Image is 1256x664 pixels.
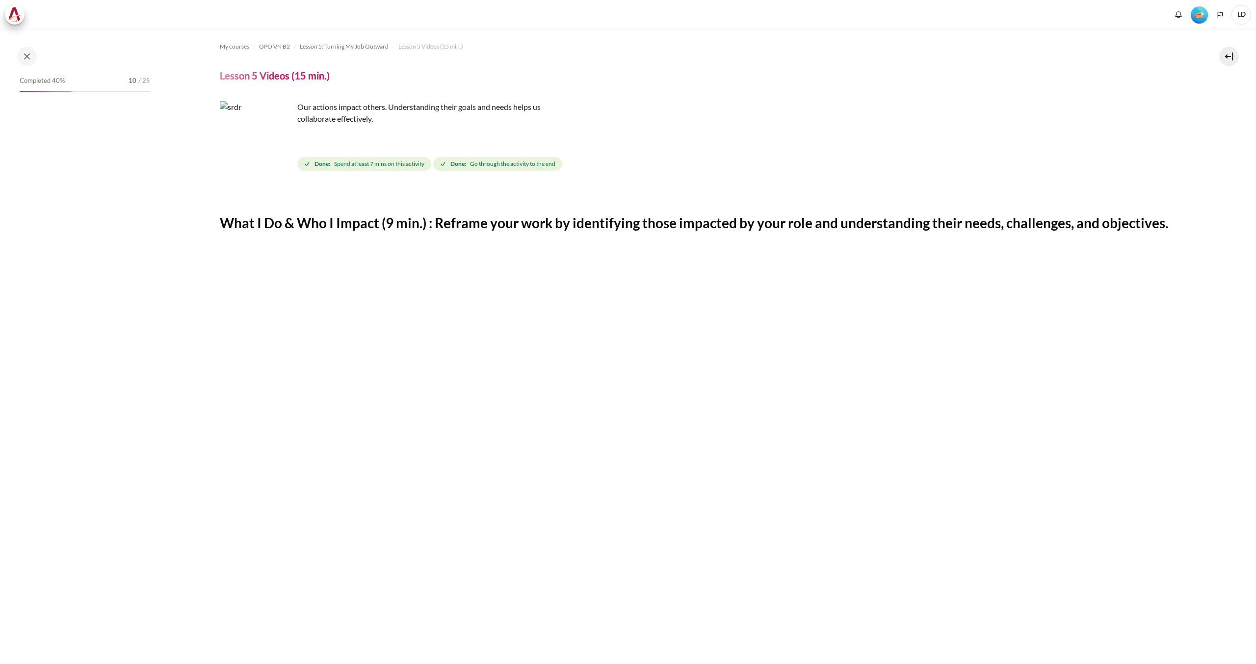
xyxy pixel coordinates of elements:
img: Architeck [8,7,22,22]
h2: What I Do & Who I Impact (9 min.) : Reframe your work by identifying those impacted by your role ... [220,214,1186,232]
nav: Navigation bar [220,39,1186,54]
span: Completed 40% [20,76,65,86]
span: Spend at least 7 mins on this activity [334,159,424,168]
span: 10 [129,76,136,86]
span: Go through the activity to the end [470,159,555,168]
img: Level #2 [1191,6,1208,24]
strong: Done: [450,159,466,168]
span: Lesson 5 Videos (15 min.) [398,42,463,51]
span: LD [1231,5,1251,25]
span: OPO VN B2 [259,42,290,51]
div: Show notification window with no new notifications [1171,7,1186,22]
h4: Lesson 5 Videos (15 min.) [220,69,330,82]
div: Level #2 [1191,5,1208,24]
a: Lesson 5 Videos (15 min.) [398,41,463,53]
a: Reports & Analytics [76,5,140,25]
a: User menu [1231,5,1251,25]
span: / 25 [138,76,150,86]
a: Level #2 [1187,5,1212,24]
a: My courses [34,5,74,25]
img: srdr [220,101,293,175]
div: 40% [20,91,72,92]
span: Lesson 5: Turning My Job Outward [300,42,389,51]
a: Lesson 5: Turning My Job Outward [300,41,389,53]
p: Our actions impact others. Understanding their goals and needs helps us collaborate effectively. [220,101,563,125]
span: My courses [220,42,249,51]
button: Languages [1213,7,1228,22]
div: Completion requirements for Lesson 5 Videos (15 min.) [297,155,564,173]
a: Architeck Architeck [5,5,29,25]
a: My courses [220,41,249,53]
a: OPO VN B2 [259,41,290,53]
strong: Done: [314,159,330,168]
